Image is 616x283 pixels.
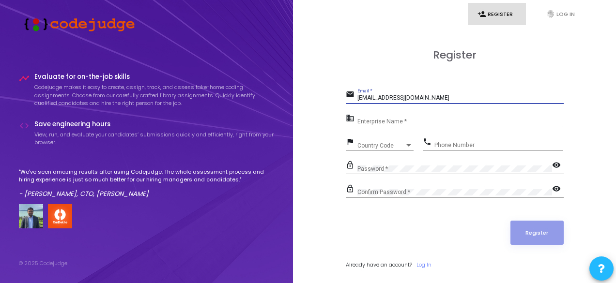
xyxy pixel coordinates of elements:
input: Email [357,95,564,102]
mat-icon: flag [346,137,357,149]
h3: Register [346,49,564,61]
mat-icon: phone [423,137,434,149]
span: Country Code [357,143,405,149]
em: - [PERSON_NAME], CTO, [PERSON_NAME] [19,189,149,198]
a: Log In [416,261,431,269]
h4: Evaluate for on-the-job skills [34,73,275,81]
p: View, run, and evaluate your candidates’ submissions quickly and efficiently, right from your bro... [34,131,275,147]
mat-icon: email [346,89,357,101]
mat-icon: business [346,113,357,125]
p: "We've seen amazing results after using Codejudge. The whole assessment process and hiring experi... [19,168,275,184]
i: timeline [19,73,30,84]
p: Codejudge makes it easy to create, assign, track, and assess take-home coding assignments. Choose... [34,83,275,107]
mat-icon: lock_outline [346,184,357,195]
span: Already have an account? [346,261,412,268]
img: user image [19,204,43,228]
input: Enterprise Name [357,119,564,125]
a: fingerprintLog In [537,3,595,26]
i: code [19,120,30,131]
input: Phone Number [434,142,563,149]
i: person_add [477,10,486,18]
img: company-logo [48,204,72,228]
a: person_addRegister [468,3,526,26]
i: fingerprint [546,10,555,18]
div: © 2025 Codejudge [19,259,67,268]
mat-icon: lock_outline [346,160,357,172]
h4: Save engineering hours [34,120,275,128]
mat-icon: visibility [552,160,564,172]
mat-icon: visibility [552,184,564,195]
button: Register [510,221,564,245]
